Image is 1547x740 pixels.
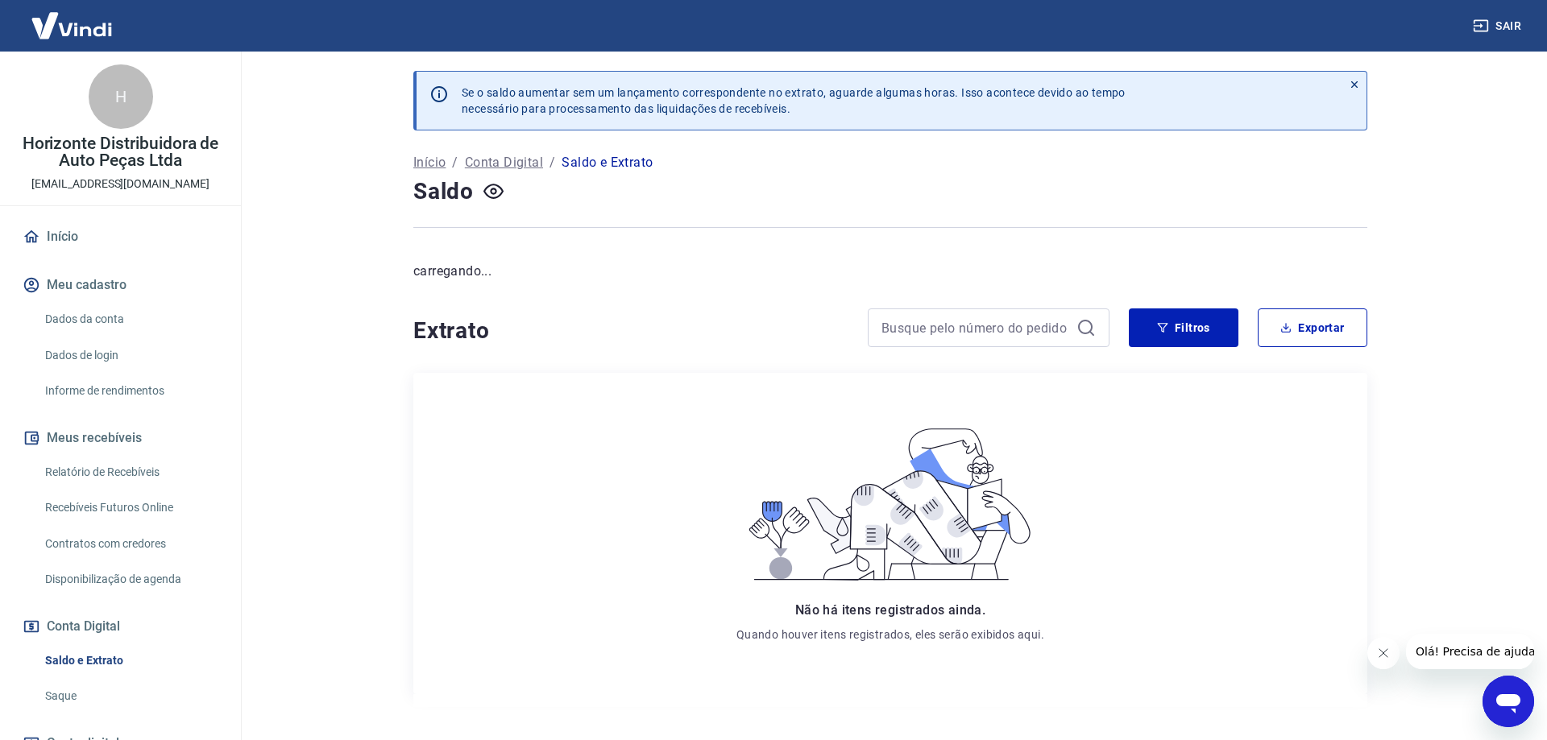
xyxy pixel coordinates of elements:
p: / [550,153,555,172]
iframe: Botão para abrir a janela de mensagens [1483,676,1534,727]
a: Relatório de Recebíveis [39,456,222,489]
button: Filtros [1129,308,1238,347]
h4: Extrato [413,315,848,347]
a: Conta Digital [465,153,543,172]
p: carregando... [413,262,1367,281]
button: Conta Digital [19,609,222,644]
p: Quando houver itens registrados, eles serão exibidos aqui. [736,626,1044,643]
iframe: Mensagem da empresa [1406,634,1534,669]
iframe: Fechar mensagem [1367,637,1400,669]
span: Olá! Precisa de ajuda? [10,11,135,24]
input: Busque pelo número do pedido [881,316,1070,340]
p: / [452,153,458,172]
img: Vindi [19,1,124,50]
a: Início [413,153,446,172]
button: Exportar [1258,308,1367,347]
a: Dados de login [39,339,222,372]
a: Disponibilização de agenda [39,563,222,596]
a: Saque [39,680,222,713]
p: Se o saldo aumentar sem um lançamento correspondente no extrato, aguarde algumas horas. Isso acon... [462,85,1126,117]
span: Não há itens registrados ainda. [795,602,985,618]
p: [EMAIL_ADDRESS][DOMAIN_NAME] [31,176,209,192]
p: Horizonte Distribuidora de Auto Peças Ltda [13,135,228,169]
p: Saldo e Extrato [562,153,653,172]
h4: Saldo [413,176,474,208]
button: Sair [1470,11,1528,41]
button: Meu cadastro [19,267,222,303]
a: Saldo e Extrato [39,644,222,677]
a: Informe de rendimentos [39,374,222,407]
button: Meus recebíveis [19,420,222,456]
a: Contratos com credores [39,527,222,560]
a: Dados da conta [39,303,222,336]
div: H [89,64,153,129]
a: Recebíveis Futuros Online [39,491,222,524]
a: Início [19,219,222,254]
